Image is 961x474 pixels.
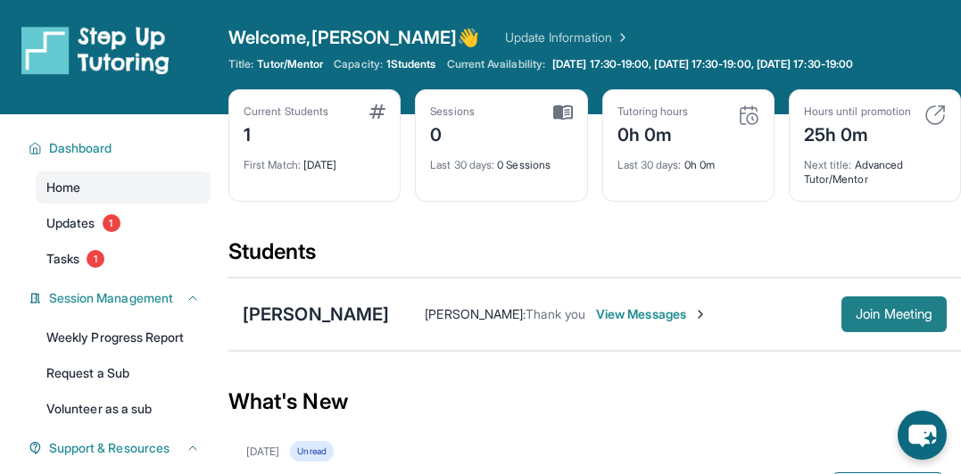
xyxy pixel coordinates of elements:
[21,25,170,75] img: logo
[36,357,211,389] a: Request a Sub
[804,147,946,187] div: Advanced Tutor/Mentor
[738,104,759,126] img: card
[841,296,947,332] button: Join Meeting
[36,321,211,353] a: Weekly Progress Report
[257,57,323,71] span: Tutor/Mentor
[49,289,173,307] span: Session Management
[596,305,708,323] span: View Messages
[425,306,526,321] span: [PERSON_NAME] :
[526,306,585,321] span: Thank you
[447,57,545,71] span: Current Availability:
[898,411,947,460] button: chat-button
[693,307,708,321] img: Chevron-Right
[36,393,211,425] a: Volunteer as a sub
[552,57,853,71] span: [DATE] 17:30-19:00, [DATE] 17:30-19:00, [DATE] 17:30-19:00
[430,147,572,172] div: 0 Sessions
[36,243,211,275] a: Tasks1
[290,441,333,462] div: Unread
[228,25,480,50] span: Welcome, [PERSON_NAME] 👋
[49,139,112,157] span: Dashboard
[244,119,328,147] div: 1
[856,309,932,320] span: Join Meeting
[46,179,80,196] span: Home
[36,207,211,239] a: Updates1
[244,104,328,119] div: Current Students
[386,57,436,71] span: 1 Students
[617,104,689,119] div: Tutoring hours
[505,29,630,46] a: Update Information
[228,237,961,277] div: Students
[244,158,301,171] span: First Match :
[228,362,961,441] div: What's New
[46,250,79,268] span: Tasks
[46,214,95,232] span: Updates
[246,445,279,459] div: [DATE]
[228,57,253,71] span: Title:
[42,289,200,307] button: Session Management
[87,250,104,268] span: 1
[617,119,689,147] div: 0h 0m
[612,29,630,46] img: Chevron Right
[49,439,170,457] span: Support & Resources
[430,158,494,171] span: Last 30 days :
[804,119,911,147] div: 25h 0m
[334,57,383,71] span: Capacity:
[42,439,200,457] button: Support & Resources
[369,104,385,119] img: card
[804,158,852,171] span: Next title :
[244,147,385,172] div: [DATE]
[243,302,389,327] div: [PERSON_NAME]
[430,119,475,147] div: 0
[103,214,120,232] span: 1
[553,104,573,121] img: card
[617,147,759,172] div: 0h 0m
[617,158,682,171] span: Last 30 days :
[924,104,946,126] img: card
[549,57,857,71] a: [DATE] 17:30-19:00, [DATE] 17:30-19:00, [DATE] 17:30-19:00
[804,104,911,119] div: Hours until promotion
[36,171,211,204] a: Home
[430,104,475,119] div: Sessions
[42,139,200,157] button: Dashboard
